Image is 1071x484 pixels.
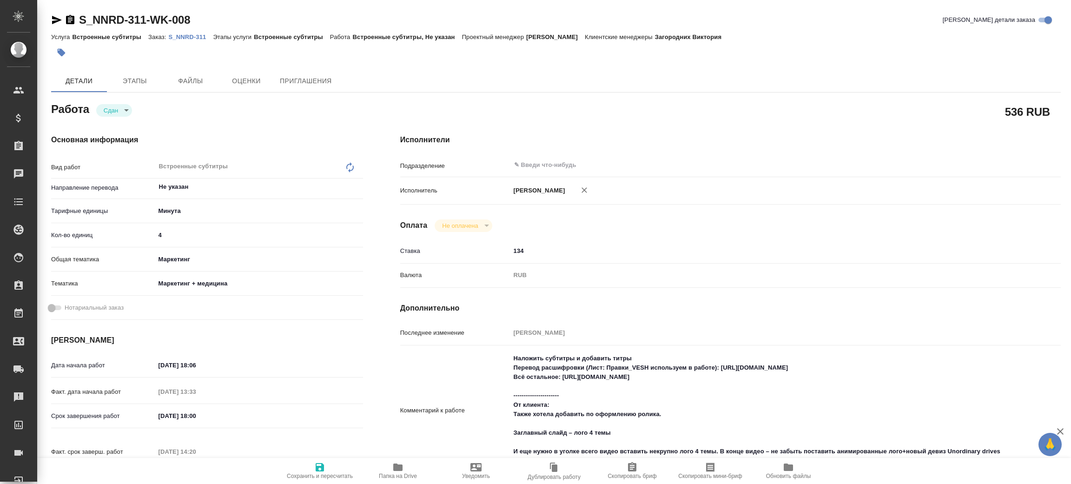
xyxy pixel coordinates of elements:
[155,358,237,372] input: ✎ Введи что-нибудь
[400,303,1061,314] h4: Дополнительно
[528,474,581,480] span: Дублировать работу
[462,33,526,40] p: Проектный менеджер
[155,385,237,398] input: Пустое поле
[51,411,155,421] p: Срок завершения работ
[51,447,155,457] p: Факт. срок заверш. работ
[65,303,124,312] span: Нотариальный заказ
[72,33,148,40] p: Встроенные субтитры
[224,75,269,87] span: Оценки
[400,406,510,415] p: Комментарий к работе
[678,473,742,479] span: Скопировать мини-бриф
[101,106,121,114] button: Сдан
[155,409,237,423] input: ✎ Введи что-нибудь
[281,458,359,484] button: Сохранить и пересчитать
[148,33,168,40] p: Заказ:
[51,231,155,240] p: Кол-во единиц
[51,183,155,192] p: Направление перевода
[526,33,585,40] p: [PERSON_NAME]
[608,473,656,479] span: Скопировать бриф
[766,473,811,479] span: Обновить файлы
[1038,433,1062,456] button: 🙏
[510,267,1006,283] div: RUB
[51,33,72,40] p: Услуга
[655,33,728,40] p: Загородних Виктория
[593,458,671,484] button: Скопировать бриф
[51,206,155,216] p: Тарифные единицы
[254,33,330,40] p: Встроенные субтитры
[585,33,655,40] p: Клиентские менеджеры
[379,473,417,479] span: Папка на Drive
[280,75,332,87] span: Приглашения
[400,134,1061,146] h4: Исполнители
[510,326,1006,339] input: Пустое поле
[358,186,360,188] button: Open
[213,33,254,40] p: Этапы услуги
[155,228,363,242] input: ✎ Введи что-нибудь
[65,14,76,26] button: Скопировать ссылку
[155,252,363,267] div: Маркетинг
[96,104,132,117] div: Сдан
[510,186,565,195] p: [PERSON_NAME]
[57,75,101,87] span: Детали
[400,220,428,231] h4: Оплата
[400,271,510,280] p: Валюта
[169,33,213,40] a: S_NNRD-311
[79,13,190,26] a: S_NNRD-311-WK-008
[168,75,213,87] span: Файлы
[515,458,593,484] button: Дублировать работу
[112,75,157,87] span: Этапы
[51,100,89,117] h2: Работа
[437,458,515,484] button: Уведомить
[400,246,510,256] p: Ставка
[51,335,363,346] h4: [PERSON_NAME]
[435,219,492,232] div: Сдан
[749,458,827,484] button: Обновить файлы
[51,387,155,397] p: Факт. дата начала работ
[513,159,972,171] input: ✎ Введи что-нибудь
[439,222,481,230] button: Не оплачена
[51,42,72,63] button: Добавить тэг
[155,203,363,219] div: Минута
[671,458,749,484] button: Скопировать мини-бриф
[462,473,490,479] span: Уведомить
[51,361,155,370] p: Дата начала работ
[359,458,437,484] button: Папка на Drive
[287,473,353,479] span: Сохранить и пересчитать
[1005,104,1050,119] h2: 536 RUB
[330,33,353,40] p: Работа
[400,328,510,338] p: Последнее изменение
[155,445,237,458] input: Пустое поле
[352,33,462,40] p: Встроенные субтитры, Не указан
[1001,164,1003,166] button: Open
[51,255,155,264] p: Общая тематика
[155,276,363,292] div: Маркетинг + медицина
[400,186,510,195] p: Исполнитель
[510,244,1006,258] input: ✎ Введи что-нибудь
[51,134,363,146] h4: Основная информация
[574,180,595,200] button: Удалить исполнителя
[51,14,62,26] button: Скопировать ссылку для ЯМессенджера
[510,351,1006,469] textarea: Наложить субтитры и добавить титры Перевод расшифровки (Лист: Правки_VESH используем в работе): [...
[1042,435,1058,454] span: 🙏
[51,163,155,172] p: Вид работ
[51,279,155,288] p: Тематика
[943,15,1035,25] span: [PERSON_NAME] детали заказа
[400,161,510,171] p: Подразделение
